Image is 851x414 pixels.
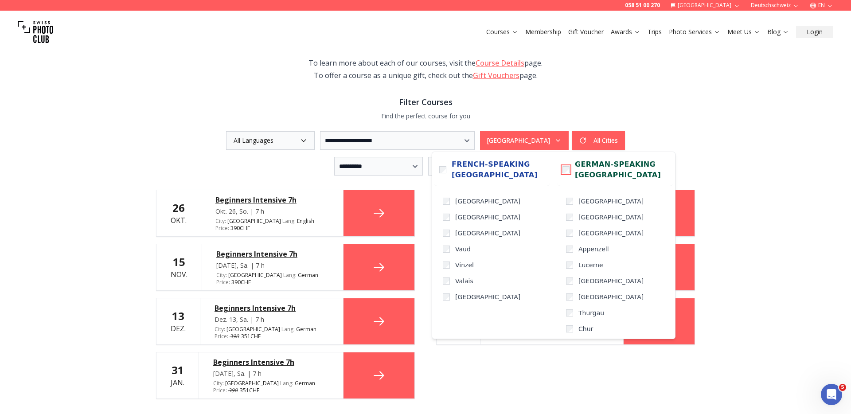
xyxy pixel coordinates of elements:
span: Lucerne [578,261,603,269]
span: [GEOGRAPHIC_DATA] [455,213,520,222]
span: Price : [213,387,227,394]
span: Chur [578,324,593,333]
span: [GEOGRAPHIC_DATA] [578,197,644,206]
button: Blog [764,26,792,38]
div: Dez. [171,309,186,334]
span: [GEOGRAPHIC_DATA] [455,197,520,206]
span: Lang : [281,325,295,333]
span: Price : [215,332,228,340]
span: German [295,380,315,387]
a: Course Details [476,58,524,68]
a: Awards [611,27,640,36]
input: [GEOGRAPHIC_DATA] [566,293,573,301]
button: All Languages [226,131,315,150]
span: German-speaking [GEOGRAPHIC_DATA] [575,159,668,180]
div: Dez. 13, Sa. | 7 h [215,315,329,324]
span: Valais [455,277,473,285]
input: Vinzel [443,262,450,269]
span: Price : [216,278,230,286]
input: [GEOGRAPHIC_DATA] [566,230,573,237]
b: 31 [172,363,184,377]
img: Swiss photo club [18,14,53,50]
div: [GEOGRAPHIC_DATA] CHF [213,380,329,394]
div: [DATE], Sa. | 7 h [216,261,329,270]
div: [DATE], Sa. | 7 h [213,369,329,378]
span: 390 [228,387,238,394]
button: Meet Us [724,26,764,38]
span: Appenzell [578,245,609,254]
span: [GEOGRAPHIC_DATA] [455,293,520,301]
span: 351 [230,332,250,340]
input: [GEOGRAPHIC_DATA] [566,214,573,221]
span: 5 [839,384,846,391]
span: City : [213,379,224,387]
input: [GEOGRAPHIC_DATA] [443,293,450,301]
span: Thurgau [578,309,604,317]
a: Gift Voucher [568,27,604,36]
a: Meet Us [727,27,760,36]
a: Beginners Intensive 7h [215,303,329,313]
div: [GEOGRAPHIC_DATA] CHF [215,326,329,340]
span: Lang : [282,217,296,225]
div: Jan. [171,363,184,388]
button: Login [796,26,833,38]
button: Trips [644,26,665,38]
div: Beginners Intensive 7h [215,195,329,205]
button: Awards [607,26,644,38]
a: Trips [648,27,662,36]
span: French-speaking [GEOGRAPHIC_DATA] [452,159,545,180]
span: City : [215,325,225,333]
input: Thurgau [566,309,573,316]
span: [GEOGRAPHIC_DATA] [578,213,644,222]
input: Valais [443,277,450,285]
b: 26 [172,200,185,215]
input: [GEOGRAPHIC_DATA] [443,214,450,221]
a: Courses [486,27,518,36]
input: French-speaking [GEOGRAPHIC_DATA] [439,166,446,173]
span: 351 [228,387,249,394]
a: Beginners Intensive 7h [216,249,329,259]
a: Beginners Intensive 7h [213,357,329,367]
button: All Cities [572,131,625,150]
div: Okt. 26, So. | 7 h [215,207,329,216]
div: Nov. [171,255,187,280]
div: [GEOGRAPHIC_DATA] 390 CHF [216,272,329,286]
button: [GEOGRAPHIC_DATA] [480,131,569,150]
span: Vinzel [455,261,474,269]
h3: Filter Courses [156,96,695,108]
span: Vaud [455,245,471,254]
div: [GEOGRAPHIC_DATA] [432,152,675,339]
a: Gift Vouchers [473,70,519,80]
input: Appenzell [566,246,573,253]
a: Photo Services [669,27,720,36]
span: Lang : [280,379,293,387]
span: City : [215,217,226,225]
span: German [298,272,318,279]
span: 390 [230,333,240,340]
a: Membership [525,27,561,36]
span: City : [216,271,227,279]
input: [GEOGRAPHIC_DATA] [443,198,450,205]
span: [GEOGRAPHIC_DATA] [455,229,520,238]
span: [GEOGRAPHIC_DATA] [578,293,644,301]
span: [GEOGRAPHIC_DATA] [578,229,644,238]
input: Chur [566,325,573,332]
a: 058 51 00 270 [625,2,660,9]
span: Lang : [283,271,297,279]
span: German [296,326,316,333]
a: Blog [767,27,789,36]
b: 15 [173,254,185,269]
button: Photo Services [665,26,724,38]
input: German-speaking [GEOGRAPHIC_DATA] [562,166,570,173]
b: 13 [172,309,184,323]
input: [GEOGRAPHIC_DATA] [443,230,450,237]
p: Find the perfect course for you [156,112,695,121]
button: Courses [483,26,522,38]
button: Gift Voucher [565,26,607,38]
div: [GEOGRAPHIC_DATA] 390 CHF [215,218,329,232]
input: [GEOGRAPHIC_DATA] [566,277,573,285]
iframe: Intercom live chat [821,384,842,405]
